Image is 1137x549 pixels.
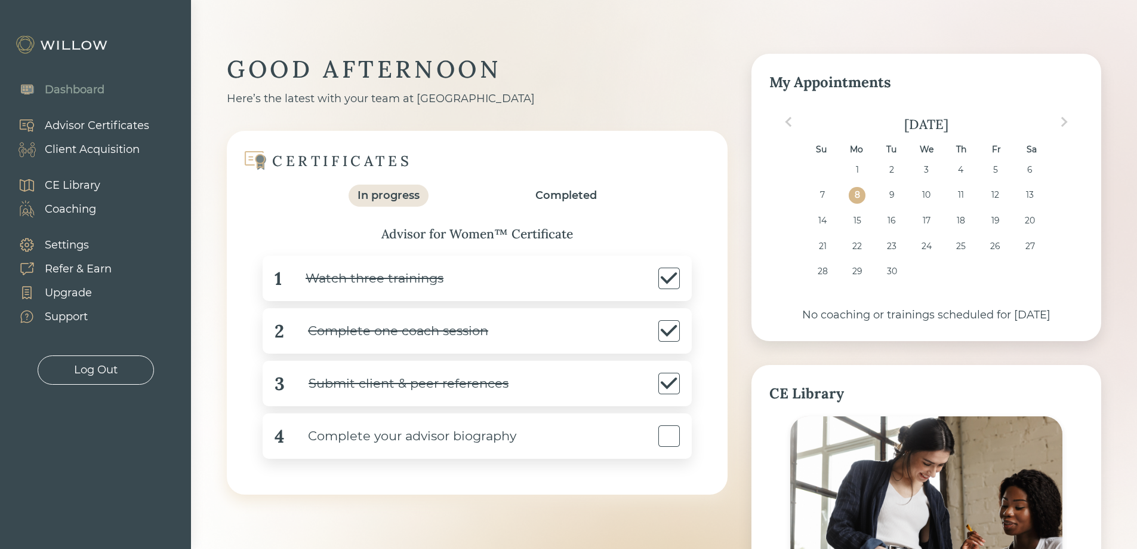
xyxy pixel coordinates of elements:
[1024,142,1040,158] div: Sa
[769,72,1083,93] div: My Appointments
[45,177,100,194] div: CE Library
[883,162,899,178] div: Choose Tuesday, September 2nd, 2025
[918,187,934,203] div: Choose Wednesday, September 10th, 2025
[918,162,934,178] div: Choose Wednesday, September 3rd, 2025
[6,257,112,281] a: Refer & Earn
[769,383,1083,404] div: CE Library
[815,187,831,203] div: Choose Sunday, September 7th, 2025
[953,187,969,203] div: Choose Thursday, September 11th, 2025
[918,238,934,254] div: Choose Wednesday, September 24th, 2025
[779,112,798,131] button: Previous Month
[45,142,140,158] div: Client Acquisition
[849,162,865,178] div: Choose Monday, September 1st, 2025
[1022,187,1038,203] div: Choose Saturday, September 13th, 2025
[45,309,88,325] div: Support
[6,197,100,221] a: Coaching
[45,285,92,301] div: Upgrade
[1022,162,1038,178] div: Choose Saturday, September 6th, 2025
[883,187,899,203] div: Choose Tuesday, September 9th, 2025
[45,82,104,98] div: Dashboard
[1022,213,1038,229] div: Choose Saturday, September 20th, 2025
[813,142,829,158] div: Su
[227,54,728,85] div: GOOD AFTERNOON
[987,162,1003,178] div: Choose Friday, September 5th, 2025
[6,137,149,161] a: Client Acquisition
[953,238,969,254] div: Choose Thursday, September 25th, 2025
[769,307,1083,323] div: No coaching or trainings scheduled for [DATE]
[74,362,118,378] div: Log Out
[6,233,112,257] a: Settings
[6,173,100,197] a: CE Library
[6,114,149,137] a: Advisor Certificates
[918,213,934,229] div: Choose Wednesday, September 17th, 2025
[953,162,969,178] div: Choose Thursday, September 4th, 2025
[987,213,1003,229] div: Choose Friday, September 19th, 2025
[251,225,704,244] div: Advisor for Women™ Certificate
[773,162,1079,289] div: month 2025-09
[815,213,831,229] div: Choose Sunday, September 14th, 2025
[45,201,96,217] div: Coaching
[848,142,864,158] div: Mo
[275,318,284,345] div: 2
[988,142,1004,158] div: Fr
[358,188,420,204] div: In progress
[815,238,831,254] div: Choose Sunday, September 21st, 2025
[987,238,1003,254] div: Choose Friday, September 26th, 2025
[883,263,899,280] div: Choose Tuesday, September 30th, 2025
[849,187,865,203] div: Choose Monday, September 8th, 2025
[45,237,89,253] div: Settings
[275,423,284,450] div: 4
[275,265,282,292] div: 1
[45,261,112,277] div: Refer & Earn
[15,35,110,54] img: Willow
[282,265,443,292] div: Watch three trainings
[284,423,516,450] div: Complete your advisor biography
[815,263,831,280] div: Choose Sunday, September 28th, 2025
[849,213,865,229] div: Choose Monday, September 15th, 2025
[6,78,104,102] a: Dashboard
[953,213,969,229] div: Choose Thursday, September 18th, 2025
[272,152,412,170] div: CERTIFICATES
[769,116,1083,133] div: [DATE]
[918,142,934,158] div: We
[6,281,112,305] a: Upgrade
[849,238,865,254] div: Choose Monday, September 22nd, 2025
[285,370,509,397] div: Submit client & peer references
[284,318,488,345] div: Complete one coach session
[883,238,899,254] div: Choose Tuesday, September 23rd, 2025
[883,142,899,158] div: Tu
[883,213,899,229] div: Choose Tuesday, September 16th, 2025
[987,187,1003,203] div: Choose Friday, September 12th, 2025
[1055,112,1074,131] button: Next Month
[45,118,149,134] div: Advisor Certificates
[1022,238,1038,254] div: Choose Saturday, September 27th, 2025
[849,263,865,280] div: Choose Monday, September 29th, 2025
[953,142,969,158] div: Th
[275,370,285,397] div: 3
[535,188,597,204] div: Completed
[227,91,728,107] div: Here’s the latest with your team at [GEOGRAPHIC_DATA]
